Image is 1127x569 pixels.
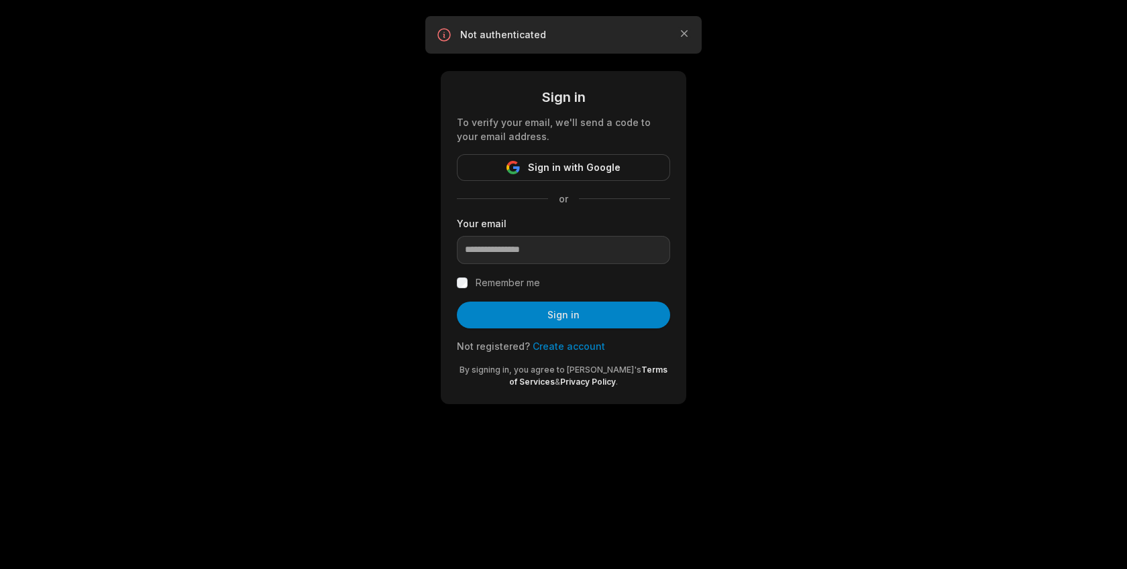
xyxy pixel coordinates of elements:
span: By signing in, you agree to [PERSON_NAME]'s [460,365,641,375]
button: Sign in [457,302,670,328]
a: Privacy Policy [560,377,616,387]
div: Sign in [457,87,670,107]
a: Terms of Services [509,365,667,387]
div: To verify your email, we'll send a code to your email address. [457,115,670,143]
span: Sign in with Google [528,160,621,176]
a: Create account [533,340,605,352]
label: Remember me [476,275,540,291]
button: Sign in with Google [457,154,670,181]
p: Not authenticated [460,28,667,42]
span: & [555,377,560,387]
span: Not registered? [457,340,530,352]
span: . [616,377,618,387]
label: Your email [457,216,670,231]
span: or [548,192,579,206]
